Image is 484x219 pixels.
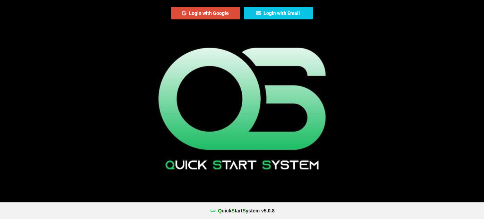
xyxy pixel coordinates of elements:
span: S [242,208,245,213]
button: Login with Google [171,7,240,19]
img: favicon.ico [209,207,216,214]
span: Q [218,208,222,213]
b: uick tart ystem v 5.0.8 [218,207,275,214]
span: S [232,208,235,213]
button: Login with Email [244,7,313,19]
